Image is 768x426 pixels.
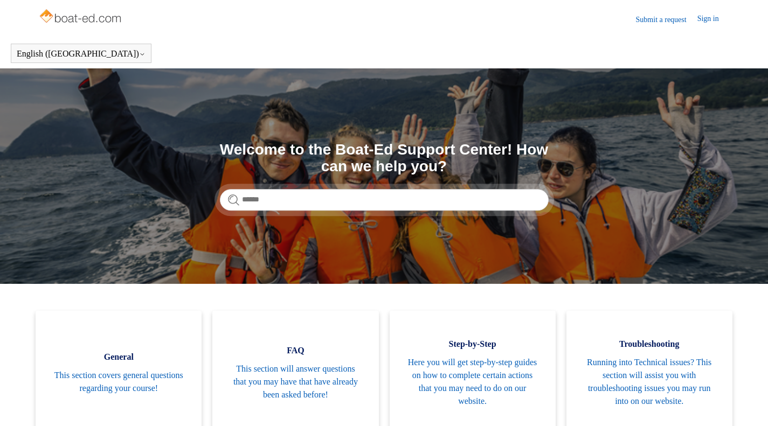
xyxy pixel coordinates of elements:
input: Search [220,189,549,211]
a: Sign in [697,13,730,26]
span: FAQ [229,344,362,357]
span: This section covers general questions regarding your course! [52,369,185,395]
img: Boat-Ed Help Center home page [38,6,124,28]
span: Step-by-Step [406,338,539,351]
span: Running into Technical issues? This section will assist you with troubleshooting issues you may r... [583,356,716,408]
div: Live chat [732,390,760,418]
span: Here you will get step-by-step guides on how to complete certain actions that you may need to do ... [406,356,539,408]
h1: Welcome to the Boat-Ed Support Center! How can we help you? [220,142,549,175]
span: General [52,351,185,364]
button: English ([GEOGRAPHIC_DATA]) [17,49,146,59]
span: Troubleshooting [583,338,716,351]
span: This section will answer questions that you may have that have already been asked before! [229,362,362,401]
a: Submit a request [636,14,697,25]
